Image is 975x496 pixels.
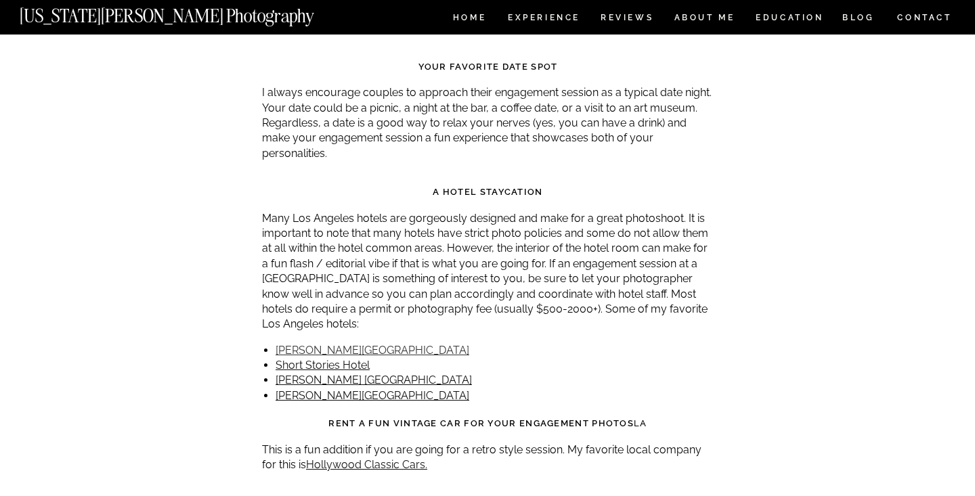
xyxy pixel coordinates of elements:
a: Hollywood Classic Cars. [306,458,427,471]
p: Many Los Angeles hotels are gorgeously designed and make for a great photoshoot. It is important ... [262,211,714,332]
strong: Your Favorite Date Spot [418,62,558,72]
a: [US_STATE][PERSON_NAME] Photography [20,7,360,18]
strong: Rent a Fun Vintage Car for your Engagement Photos [328,418,634,428]
a: REVIEWS [601,14,651,25]
a: BLOG [842,14,875,25]
a: HOME [450,14,489,25]
a: EDUCATION [754,14,825,25]
a: ABOUT ME [674,14,735,25]
a: Experience [508,14,579,25]
p: I always encourage couples to approach their engagement session as a typical date night. Your dat... [262,85,714,161]
a: Short Stories Hotel [276,359,370,371]
a: [PERSON_NAME][GEOGRAPHIC_DATA] [276,344,469,357]
p: Something intimate and personal if you want a really natural style engagement session. This could... [262,5,714,36]
a: [PERSON_NAME] [GEOGRAPHIC_DATA] [276,374,472,386]
p: This is a fun addition if you are going for a retro style session. My favorite local company for ... [262,443,714,473]
strong: A Hotel Staycation [433,187,542,197]
a: CONTACT [896,10,953,25]
a: [PERSON_NAME][GEOGRAPHIC_DATA] [276,389,469,402]
h3: LA [262,417,714,430]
